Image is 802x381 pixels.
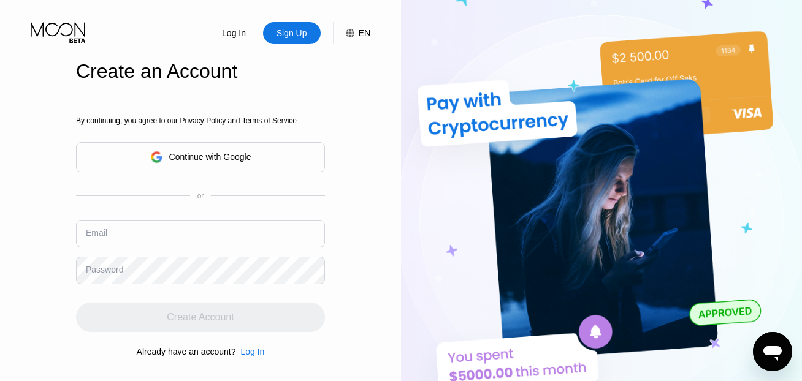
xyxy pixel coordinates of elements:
div: Already have an account? [137,347,236,356]
div: or [197,192,204,200]
div: Log In [240,347,264,356]
span: and [226,116,242,125]
div: Sign Up [275,27,308,39]
div: Log In [205,22,263,44]
div: EN [359,28,370,38]
span: Terms of Service [242,116,297,125]
div: By continuing, you agree to our [76,116,325,125]
div: Create an Account [76,60,325,83]
div: Log In [221,27,247,39]
div: Password [86,265,123,274]
div: Continue with Google [76,142,325,172]
div: Email [86,228,107,238]
span: Privacy Policy [180,116,226,125]
div: EN [333,22,370,44]
div: Sign Up [263,22,321,44]
div: Log In [235,347,264,356]
iframe: 启动消息传送窗口的按钮 [753,332,792,371]
div: Continue with Google [169,152,251,162]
